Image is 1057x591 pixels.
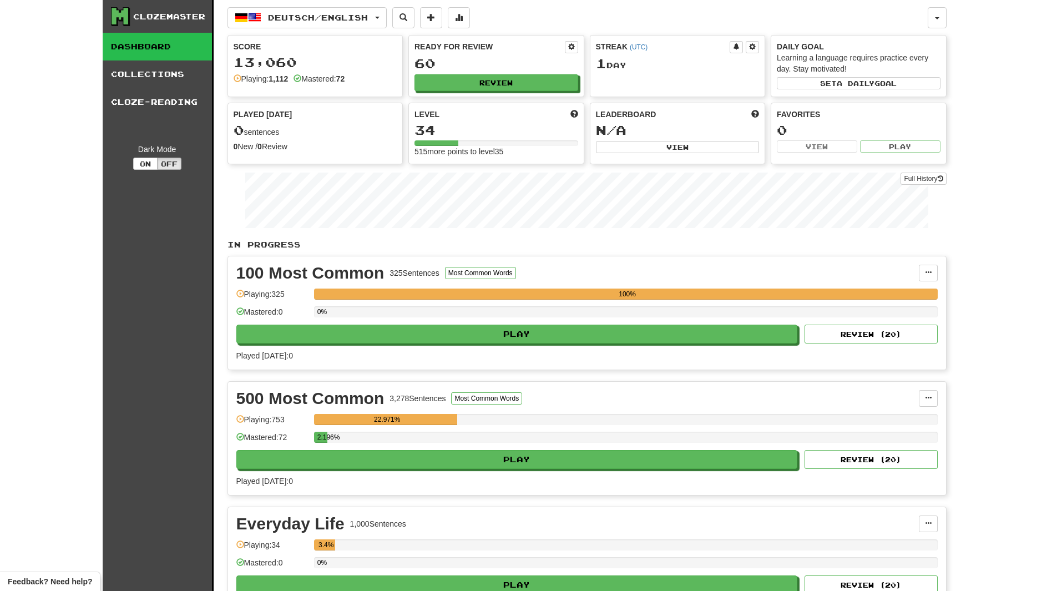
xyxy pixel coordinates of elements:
[837,79,874,87] span: a daily
[103,33,212,60] a: Dashboard
[390,267,439,279] div: 325 Sentences
[236,265,385,281] div: 100 Most Common
[236,414,308,432] div: Playing: 753
[236,351,293,360] span: Played [DATE]: 0
[777,140,857,153] button: View
[236,325,798,344] button: Play
[596,41,730,52] div: Streak
[317,289,938,300] div: 100%
[234,55,397,69] div: 13,060
[901,173,946,185] a: Full History
[392,7,414,28] button: Search sentences
[103,60,212,88] a: Collections
[805,450,938,469] button: Review (20)
[234,122,244,138] span: 0
[133,158,158,170] button: On
[236,477,293,486] span: Played [DATE]: 0
[445,267,516,279] button: Most Common Words
[257,142,262,151] strong: 0
[234,123,397,138] div: sentences
[294,73,345,84] div: Mastered:
[234,142,238,151] strong: 0
[236,516,345,532] div: Everyday Life
[414,57,578,70] div: 60
[236,306,308,325] div: Mastered: 0
[236,432,308,450] div: Mastered: 72
[234,141,397,152] div: New / Review
[414,146,578,157] div: 515 more points to level 35
[777,109,940,120] div: Favorites
[596,57,760,71] div: Day
[414,109,439,120] span: Level
[630,43,648,51] a: (UTC)
[350,518,406,529] div: 1,000 Sentences
[236,557,308,575] div: Mastered: 0
[777,41,940,52] div: Daily Goal
[236,450,798,469] button: Play
[451,392,522,405] button: Most Common Words
[103,88,212,116] a: Cloze-Reading
[414,123,578,137] div: 34
[390,393,446,404] div: 3,278 Sentences
[8,576,92,587] span: Open feedback widget
[751,109,759,120] span: This week in points, UTC
[777,123,940,137] div: 0
[268,13,368,22] span: Deutsch / English
[234,73,289,84] div: Playing:
[596,141,760,153] button: View
[805,325,938,344] button: Review (20)
[227,7,387,28] button: Deutsch/English
[269,74,288,83] strong: 1,112
[860,140,940,153] button: Play
[133,11,205,22] div: Clozemaster
[596,55,606,71] span: 1
[420,7,442,28] button: Add sentence to collection
[236,289,308,307] div: Playing: 325
[111,144,204,155] div: Dark Mode
[236,390,385,407] div: 500 Most Common
[317,414,457,425] div: 22.971%
[414,74,578,91] button: Review
[227,239,947,250] p: In Progress
[317,432,327,443] div: 2.196%
[317,539,335,550] div: 3.4%
[157,158,181,170] button: Off
[336,74,345,83] strong: 72
[234,109,292,120] span: Played [DATE]
[596,109,656,120] span: Leaderboard
[570,109,578,120] span: Score more points to level up
[448,7,470,28] button: More stats
[777,77,940,89] button: Seta dailygoal
[777,52,940,74] div: Learning a language requires practice every day. Stay motivated!
[236,539,308,558] div: Playing: 34
[596,122,626,138] span: N/A
[414,41,565,52] div: Ready for Review
[234,41,397,52] div: Score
